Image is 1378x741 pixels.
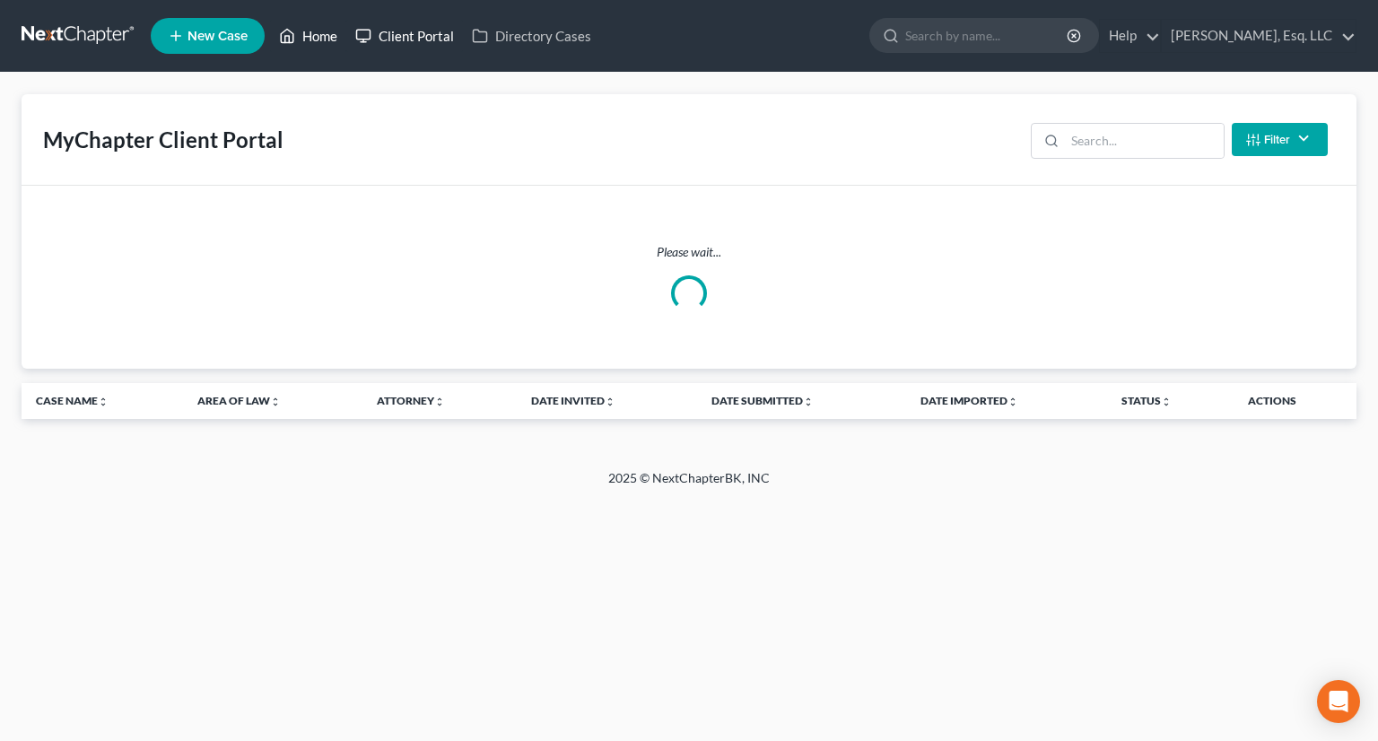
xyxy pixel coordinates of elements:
[1100,20,1160,52] a: Help
[178,469,1200,501] div: 2025 © NextChapterBK, INC
[1317,680,1360,723] div: Open Intercom Messenger
[377,394,445,407] a: Attorneyunfold_more
[1234,383,1356,419] th: Actions
[531,394,615,407] a: Date Invitedunfold_more
[270,20,346,52] a: Home
[1232,123,1328,156] button: Filter
[905,19,1069,52] input: Search by name...
[188,30,248,43] span: New Case
[434,397,445,407] i: unfold_more
[98,397,109,407] i: unfold_more
[36,243,1342,261] p: Please wait...
[36,394,109,407] a: Case Nameunfold_more
[270,397,281,407] i: unfold_more
[1007,397,1018,407] i: unfold_more
[605,397,615,407] i: unfold_more
[1162,20,1356,52] a: [PERSON_NAME], Esq. LLC
[803,397,814,407] i: unfold_more
[711,394,814,407] a: Date Submittedunfold_more
[1121,394,1172,407] a: Statusunfold_more
[346,20,463,52] a: Client Portal
[1161,397,1172,407] i: unfold_more
[43,126,283,154] div: MyChapter Client Portal
[920,394,1018,407] a: Date Importedunfold_more
[197,394,281,407] a: Area of Lawunfold_more
[463,20,600,52] a: Directory Cases
[1065,124,1224,158] input: Search...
